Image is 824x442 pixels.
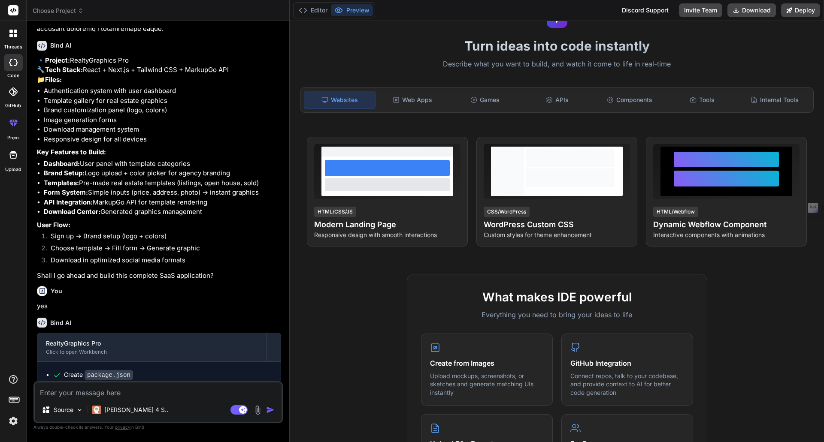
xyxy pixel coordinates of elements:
label: GitHub [5,102,21,109]
strong: API Integration: [44,198,93,206]
img: Claude 4 Sonnet [92,406,101,414]
code: package.json [85,370,133,380]
li: Brand customization panel (logo, colors) [44,105,281,115]
div: APIs [522,91,593,109]
li: Sign up → Brand setup (logo + colors) [44,232,281,244]
label: Upload [5,166,21,173]
div: Discord Support [617,3,674,17]
li: Simple inputs (price, address, photo) → instant graphics [44,188,281,198]
h1: Turn ideas into code instantly [295,38,819,54]
div: HTML/Webflow [653,207,698,217]
strong: Project: [45,56,70,64]
li: Download in optimized social media formats [44,256,281,268]
label: threads [4,43,22,51]
div: CSS/WordPress [484,207,530,217]
button: Editor [295,4,331,16]
li: User panel with template categories [44,159,281,169]
li: Logo upload + color picker for agency branding [44,168,281,178]
li: Download management system [44,125,281,135]
strong: Form System: [44,188,88,196]
button: Invite Team [679,3,722,17]
li: MarkupGo API for template rendering [44,198,281,207]
span: Choose Project [33,6,84,15]
div: Games [450,91,521,109]
strong: Templates: [44,179,79,187]
img: icon [266,406,275,414]
div: RealtyGraphics Pro [46,339,258,348]
p: Shall I go ahead and build this complete SaaS application? [37,271,281,281]
strong: Dashboard: [44,159,80,168]
div: Internal Tools [739,91,810,109]
p: Always double-check its answers. Your in Bind [33,423,283,431]
button: RealtyGraphics ProClick to open Workbench [37,333,267,361]
p: Custom styles for theme enhancement [484,231,630,239]
img: Pick Models [76,406,83,414]
div: Websites [304,91,376,109]
h4: Modern Landing Page [314,219,460,231]
p: Everything you need to bring your ideas to life [421,310,693,320]
div: Click to open Workbench [46,349,258,355]
p: Describe what you want to build, and watch it come to life in real-time [295,59,819,70]
img: settings [6,414,21,428]
p: 🔹 RealtyGraphics Pro 🔧 React + Next.js + Tailwind CSS + MarkupGo API 📁 [37,56,281,85]
h6: Bind AI [50,319,71,327]
p: Source [54,406,73,414]
span: privacy [115,424,130,430]
strong: User Flow: [37,221,70,229]
p: yes [37,301,281,311]
button: Deploy [781,3,820,17]
label: prem [7,134,19,141]
strong: Tech Stack: [45,66,83,74]
img: attachment [253,405,263,415]
h4: Dynamic Webflow Component [653,219,800,231]
strong: Key Features to Build: [37,148,106,156]
p: [PERSON_NAME] 4 S.. [104,406,168,414]
h4: WordPress Custom CSS [484,219,630,231]
div: Tools [667,91,738,109]
h4: GitHub Integration [570,358,684,368]
h6: Bind AI [50,41,71,50]
div: Create [64,370,133,379]
p: Interactive components with animations [653,231,800,239]
button: Download [727,3,776,17]
label: code [7,72,19,79]
li: Pre-made real estate templates (listings, open house, sold) [44,178,281,188]
strong: Download Center: [44,207,100,216]
strong: Brand Setup: [44,169,85,177]
li: Choose template → Fill form → Generate graphic [44,244,281,256]
p: Responsive design with smooth interactions [314,231,460,239]
li: Generated graphics management [44,207,281,217]
div: Web Apps [377,91,448,109]
li: Image generation forms [44,115,281,125]
li: Template gallery for real estate graphics [44,96,281,106]
li: Responsive design for all devices [44,135,281,144]
h6: You [51,287,62,295]
h4: Create from Images [430,358,544,368]
p: Upload mockups, screenshots, or sketches and generate matching UIs instantly [430,372,544,397]
p: Connect repos, talk to your codebase, and provide context to AI for better code generation [570,372,684,397]
div: HTML/CSS/JS [314,207,356,217]
button: Preview [331,4,373,16]
li: Authentication system with user dashboard [44,86,281,96]
div: Components [594,91,665,109]
strong: Files: [45,75,62,84]
h2: What makes IDE powerful [421,288,693,306]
